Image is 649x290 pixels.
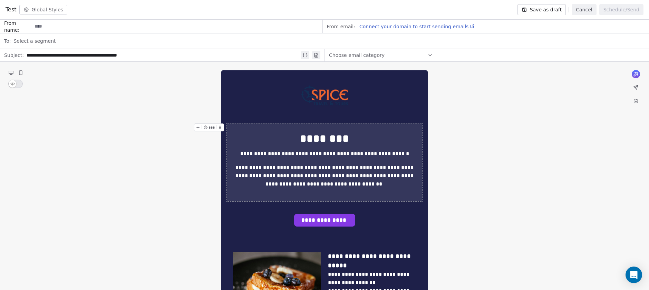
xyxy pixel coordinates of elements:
[327,23,355,30] span: From email:
[357,22,475,31] a: Connect your domain to start sending emails
[572,4,596,15] button: Cancel
[329,52,385,59] span: Choose email category
[4,20,32,33] span: From name:
[517,4,566,15] button: Save as draft
[599,4,643,15] button: Schedule/Send
[4,52,24,61] span: Subject:
[4,38,11,44] span: To:
[19,5,68,14] button: Global Styles
[626,267,642,283] div: Open Intercom Messenger
[6,6,17,14] span: Test
[359,24,468,29] span: Connect your domain to start sending emails
[13,38,56,44] span: Select a segment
